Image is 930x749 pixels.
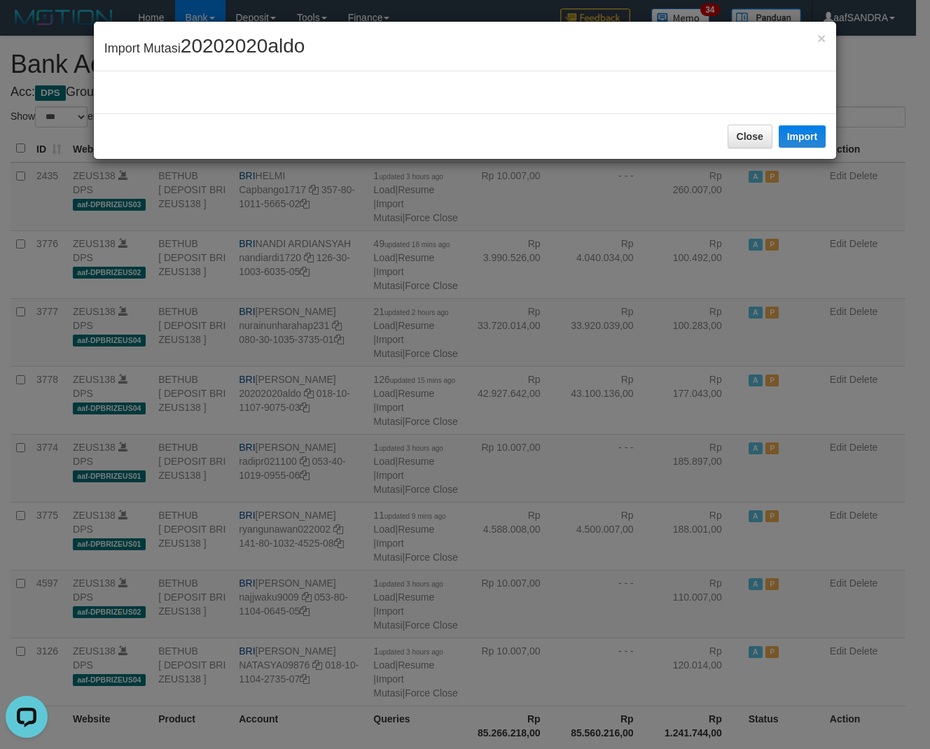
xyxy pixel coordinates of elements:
button: Close [817,31,826,45]
span: × [817,30,826,46]
button: Open LiveChat chat widget [6,6,48,48]
button: Close [728,125,772,148]
button: Import [779,125,826,148]
span: Import Mutasi [104,41,305,55]
span: 20202020aldo [181,35,305,57]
